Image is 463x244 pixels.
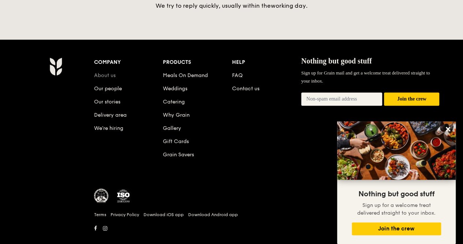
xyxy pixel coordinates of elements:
[94,85,122,92] a: Our people
[358,190,434,199] span: Nothing but good stuff
[163,99,185,105] a: Catering
[111,212,139,218] a: Privacy Policy
[271,2,307,9] span: working day.
[116,189,131,203] img: ISO Certified
[301,57,372,65] span: Nothing but good stuff
[442,123,454,135] button: Close
[357,202,436,216] span: Sign up for a welcome treat delivered straight to your inbox.
[384,92,439,106] button: Join the crew
[232,57,301,68] div: Help
[94,125,123,131] a: We’re hiring
[94,112,127,118] a: Delivery area
[143,212,184,218] a: Download iOS app
[49,57,62,76] img: AYc88T3wAAAABJRU5ErkJggg==
[21,233,443,239] h6: Revision
[163,112,190,118] a: Why Grain
[94,99,120,105] a: Our stories
[94,72,116,79] a: About us
[163,125,181,131] a: Gallery
[301,70,430,84] span: Sign up for Grain mail and get a welcome treat delivered straight to your inbox.
[337,121,456,180] img: DSC07876-Edit02-Large.jpeg
[94,212,106,218] a: Terms
[163,72,208,79] a: Meals On Demand
[352,222,441,235] button: Join the crew
[188,212,238,218] a: Download Android app
[163,152,194,158] a: Grain Savers
[232,72,243,79] a: FAQ
[163,57,232,68] div: Products
[232,85,259,92] a: Contact us
[94,189,109,203] img: MUIS Halal Certified
[163,138,189,145] a: Gift Cards
[94,57,163,68] div: Company
[163,85,187,92] a: Weddings
[301,92,382,106] input: Non-spam email address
